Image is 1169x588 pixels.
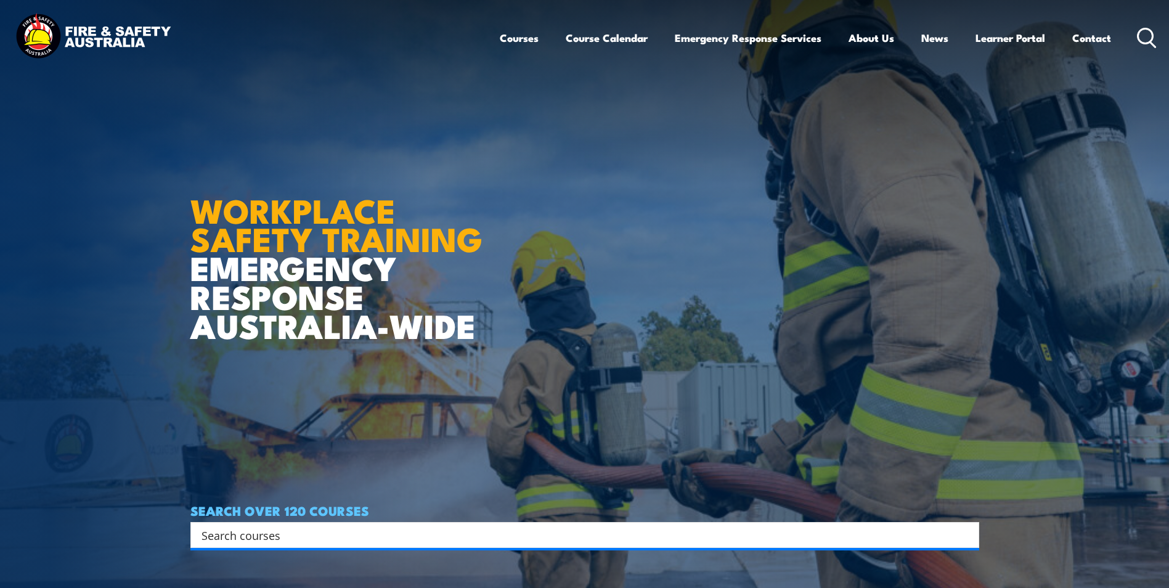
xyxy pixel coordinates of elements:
input: Search input [202,526,952,544]
a: Courses [500,22,539,54]
strong: WORKPLACE SAFETY TRAINING [190,184,483,264]
h1: EMERGENCY RESPONSE AUSTRALIA-WIDE [190,165,492,340]
a: About Us [849,22,894,54]
a: Emergency Response Services [675,22,821,54]
a: Contact [1072,22,1111,54]
a: News [921,22,948,54]
h4: SEARCH OVER 120 COURSES [190,504,979,517]
a: Course Calendar [566,22,648,54]
button: Search magnifier button [958,526,975,544]
a: Learner Portal [976,22,1045,54]
form: Search form [204,526,955,544]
